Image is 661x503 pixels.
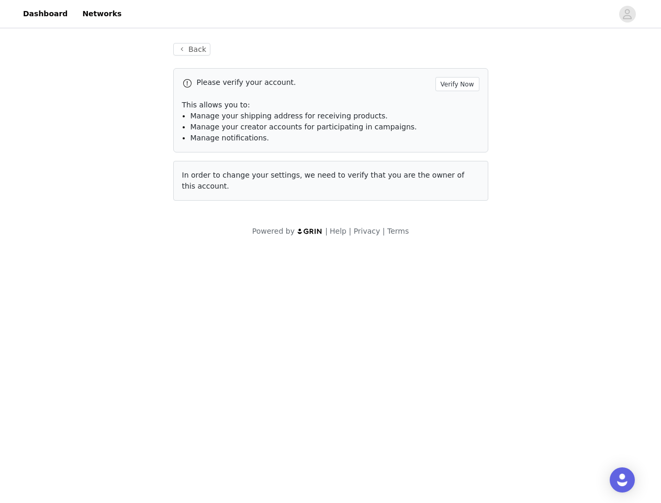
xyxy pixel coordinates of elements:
a: Networks [76,2,128,26]
span: Manage notifications. [191,134,270,142]
div: avatar [622,6,632,23]
span: | [383,227,385,235]
span: | [325,227,328,235]
button: Back [173,43,211,56]
a: Dashboard [17,2,74,26]
img: logo [297,228,323,235]
span: Powered by [252,227,295,235]
a: Privacy [354,227,380,235]
a: Terms [387,227,409,235]
span: Manage your creator accounts for participating in campaigns. [191,123,417,131]
a: Help [330,227,346,235]
button: Verify Now [435,77,479,91]
span: Manage your shipping address for receiving products. [191,112,388,120]
span: | [349,227,351,235]
div: Open Intercom Messenger [610,467,635,493]
p: Please verify your account. [197,77,431,88]
span: In order to change your settings, we need to verify that you are the owner of this account. [182,171,465,190]
p: This allows you to: [182,100,479,111]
